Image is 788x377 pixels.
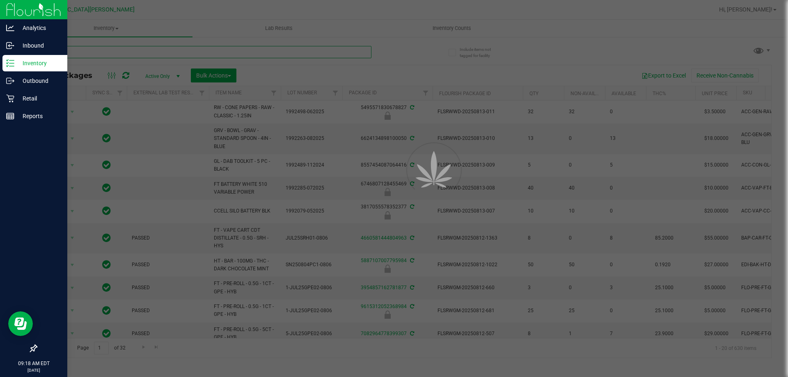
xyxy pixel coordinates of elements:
[14,41,64,50] p: Inbound
[6,41,14,50] inline-svg: Inbound
[14,94,64,103] p: Retail
[14,111,64,121] p: Reports
[6,24,14,32] inline-svg: Analytics
[6,94,14,103] inline-svg: Retail
[6,59,14,67] inline-svg: Inventory
[4,360,64,367] p: 09:18 AM EDT
[6,77,14,85] inline-svg: Outbound
[14,76,64,86] p: Outbound
[8,311,33,336] iframe: Resource center
[14,23,64,33] p: Analytics
[6,112,14,120] inline-svg: Reports
[4,367,64,373] p: [DATE]
[14,58,64,68] p: Inventory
